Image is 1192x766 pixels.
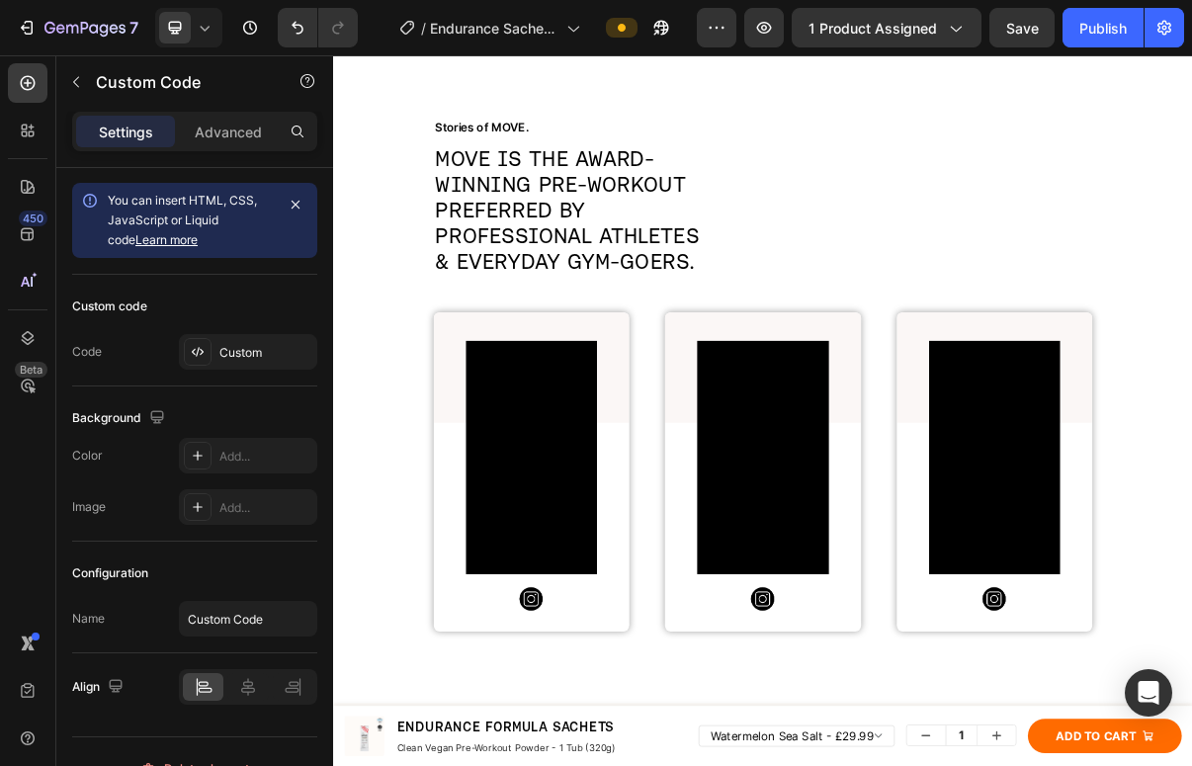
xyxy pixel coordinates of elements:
div: Align [72,674,128,701]
div: Beta [15,362,47,378]
button: 1 product assigned [792,8,981,47]
div: Image [72,498,106,516]
div: Code [72,343,102,361]
div: Custom [219,344,312,362]
div: Add... [219,499,312,517]
button: Publish [1063,8,1144,47]
a: Learn more [135,232,198,247]
div: Color [72,447,102,465]
button: 7 [8,8,147,47]
span: 1 product assigned [809,18,937,39]
span: Save [1006,20,1039,37]
p: Settings [99,122,153,142]
span: / [421,18,426,39]
div: Name [72,610,105,628]
video: Video [502,394,683,717]
span: You can insert HTML, CSS, JavaScript or Liquid code [108,193,257,247]
div: Background [72,405,169,432]
div: Custom code [72,298,147,315]
p: Advanced [195,122,262,142]
iframe: Design area [333,55,1192,766]
div: 450 [19,211,47,226]
div: Undo/Redo [278,8,358,47]
div: Publish [1079,18,1127,39]
p: 7 [129,16,138,40]
p: Custom Code [96,70,264,94]
video: Video [183,394,364,717]
div: Configuration [72,564,148,582]
div: Open Intercom Messenger [1125,669,1172,717]
span: Endurance Sachets Product Page [430,18,558,39]
button: Save [989,8,1055,47]
video: Video [822,394,1003,717]
div: Add... [219,448,312,466]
